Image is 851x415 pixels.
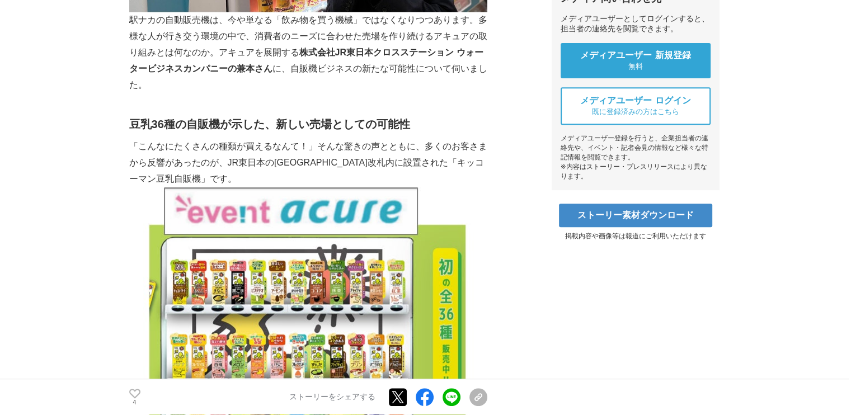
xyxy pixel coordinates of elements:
p: 駅ナカの自動販売機は、今や単なる「飲み物を買う機械」ではなくなりつつあります。多様な人が行き交う環境の中で、消費者のニーズに合わせた売場を作り続けるアキュアの取り組みとは何なのか。アキュアを展開... [129,12,487,93]
span: メディアユーザー ログイン [580,95,691,107]
a: ストーリー素材ダウンロード [559,204,712,227]
div: メディアユーザー登録を行うと、企業担当者の連絡先や、イベント・記者会見の情報など様々な特記情報を閲覧できます。 ※内容はストーリー・プレスリリースにより異なります。 [561,134,711,181]
span: 無料 [628,62,643,72]
span: メディアユーザー 新規登録 [580,50,691,62]
div: メディアユーザーとしてログインすると、担当者の連絡先を閲覧できます。 [561,14,711,34]
span: 既に登録済みの方はこちら [592,107,679,117]
p: 4 [129,400,140,405]
strong: 株式会社JR東日本クロスステーション ウォータービジネスカンパニーの兼本さん [129,48,483,73]
strong: 豆乳36種の自販機が示した、新しい売場としての可能性 [129,118,410,130]
p: 掲載内容や画像等は報道にご利用いただけます [552,232,720,241]
p: ストーリーをシェアする [289,393,375,403]
a: メディアユーザー 新規登録 無料 [561,43,711,78]
a: メディアユーザー ログイン 既に登録済みの方はこちら [561,87,711,125]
